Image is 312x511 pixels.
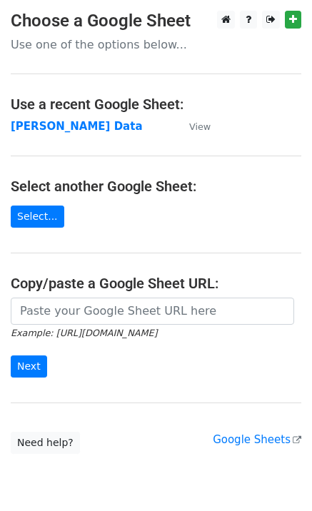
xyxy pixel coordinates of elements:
h4: Select another Google Sheet: [11,178,301,195]
a: Google Sheets [213,433,301,446]
input: Paste your Google Sheet URL here [11,298,294,325]
input: Next [11,355,47,378]
a: [PERSON_NAME] Data [11,120,143,133]
a: View [175,120,211,133]
h4: Copy/paste a Google Sheet URL: [11,275,301,292]
h4: Use a recent Google Sheet: [11,96,301,113]
a: Select... [11,206,64,228]
p: Use one of the options below... [11,37,301,52]
small: View [189,121,211,132]
small: Example: [URL][DOMAIN_NAME] [11,328,157,338]
h3: Choose a Google Sheet [11,11,301,31]
a: Need help? [11,432,80,454]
